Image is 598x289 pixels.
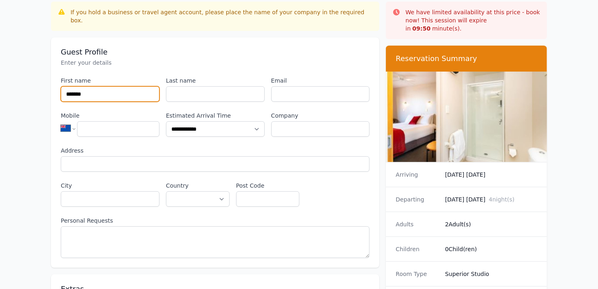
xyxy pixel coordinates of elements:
[271,77,370,85] label: Email
[445,171,537,179] dd: [DATE] [DATE]
[61,217,370,225] label: Personal Requests
[396,171,439,179] dt: Arriving
[445,195,537,204] dd: [DATE] [DATE]
[71,8,373,24] div: If you hold a business or travel agent account, please place the name of your company in the requ...
[445,270,537,278] dd: Superior Studio
[396,245,439,253] dt: Children
[386,72,547,162] img: Superior Studio
[166,182,230,190] label: Country
[61,59,370,67] p: Enter your details
[61,77,159,85] label: First name
[405,8,540,33] p: We have limited availability at this price - book now! This session will expire in minute(s).
[61,182,159,190] label: City
[396,270,439,278] dt: Room Type
[61,47,370,57] h3: Guest Profile
[412,25,431,32] strong: 09 : 50
[166,112,265,120] label: Estimated Arrival Time
[396,54,537,63] h3: Reservation Summary
[271,112,370,120] label: Company
[396,195,439,204] dt: Departing
[166,77,265,85] label: Last name
[396,220,439,228] dt: Adults
[61,147,370,155] label: Address
[445,220,537,228] dd: 2 Adult(s)
[445,245,537,253] dd: 0 Child(ren)
[61,112,159,120] label: Mobile
[489,196,514,203] span: 4 night(s)
[236,182,300,190] label: Post Code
